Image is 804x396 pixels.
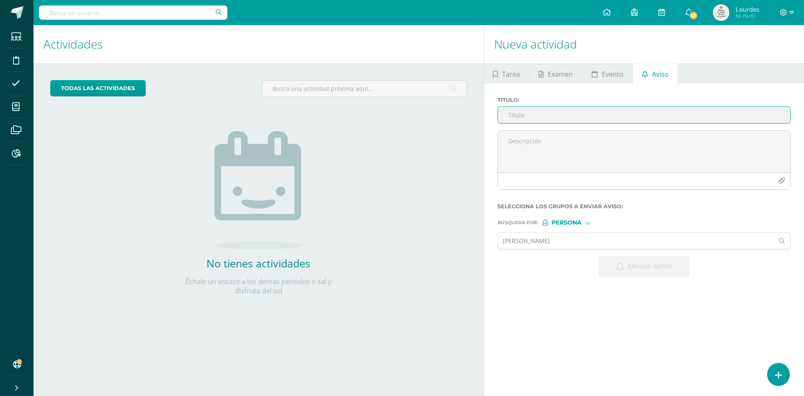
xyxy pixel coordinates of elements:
[175,277,342,295] p: Échale un vistazo a los demás períodos o sal y disfruta del sol
[602,64,624,84] span: Evento
[652,64,669,84] span: Aviso
[175,256,342,270] h2: No tienes actividades
[628,256,672,277] span: Enviar aviso
[502,64,520,84] span: Tarea
[494,25,794,63] h1: Nueva actividad
[736,5,759,13] span: Lourdes
[262,80,466,97] input: Busca una actividad próxima aquí...
[582,63,632,83] a: Evento
[713,4,729,21] img: 2e90373c1913165f6fa34e04e15cc806.png
[50,80,146,96] a: todas las Actividades
[542,220,605,225] div: [object Object]
[214,131,302,249] img: no_activities.png
[44,25,474,63] h1: Actividades
[530,63,582,83] a: Examen
[498,233,774,249] input: Ej. Mario Galindo
[736,13,759,20] span: Mi Perfil
[497,220,538,225] span: Búsqueda por :
[484,63,529,83] a: Tarea
[497,97,791,103] label: Titulo :
[551,220,582,225] span: Persona
[548,64,573,84] span: Examen
[498,107,790,123] input: Titulo
[39,5,227,20] input: Busca un usuario...
[633,63,678,83] a: Aviso
[599,256,689,277] button: Enviar aviso
[689,11,698,20] span: 57
[497,203,791,210] label: Selecciona los grupos a enviar aviso :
